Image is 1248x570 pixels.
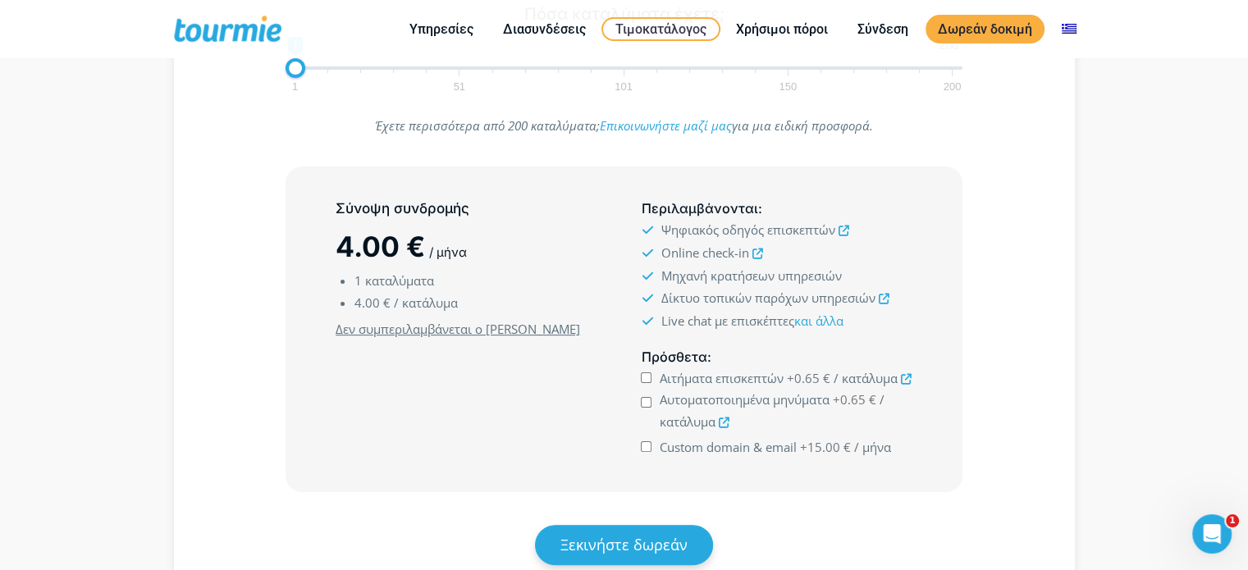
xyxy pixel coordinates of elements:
[601,17,720,41] a: Τιμοκατάλογος
[1192,514,1232,554] iframe: Intercom live chat
[660,439,797,455] span: Custom domain & email
[600,117,732,134] a: Επικοινωνήστε μαζί μας
[787,370,830,386] span: +0.65 €
[661,244,748,261] span: Online check-in
[660,370,784,386] span: Αιτήματα επισκεπτών
[833,391,876,408] span: +0.65 €
[641,198,912,219] h5: :
[845,19,921,39] a: Σύνδεση
[776,83,799,90] span: 150
[336,198,606,219] h5: Σύνοψη συνδρομής
[429,244,467,260] span: / μήνα
[641,200,757,217] span: Περιλαμβάνονται
[336,321,580,337] u: Δεν συμπεριλαμβάνεται ο [PERSON_NAME]
[793,312,843,329] a: και άλλα
[661,267,841,284] span: Μηχανή κρατήσεων υπηρεσιών
[612,83,635,90] span: 101
[290,83,300,90] span: 1
[336,230,425,263] span: 4.00 €
[641,349,706,365] span: Πρόσθετα
[834,370,898,386] span: / κατάλυμα
[491,19,598,39] a: Διασυνδέσεις
[660,391,830,408] span: Αυτοματοποιημένα μηνύματα
[354,294,391,311] span: 4.00 €
[560,535,688,554] span: Ξεκινήστε δωρεάν
[397,19,486,39] a: Υπηρεσίες
[451,83,468,90] span: 51
[1226,514,1239,527] span: 1
[661,290,875,306] span: Δίκτυο τοπικών παρόχων υπηρεσιών
[354,272,362,289] span: 1
[724,19,840,39] a: Χρήσιμοι πόροι
[394,294,458,311] span: / κατάλυμα
[661,221,834,238] span: Ψηφιακός οδηγός επισκεπτών
[800,439,851,455] span: +15.00 €
[854,439,891,455] span: / μήνα
[365,272,434,289] span: καταλύματα
[926,15,1045,43] a: Δωρεάν δοκιμή
[941,83,964,90] span: 200
[535,525,713,565] a: Ξεκινήστε δωρεάν
[286,115,962,137] p: Έχετε περισσότερα από 200 καταλύματα; για μια ειδική προσφορά.
[661,312,843,329] span: Live chat με επισκέπτες
[641,347,912,367] h5: :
